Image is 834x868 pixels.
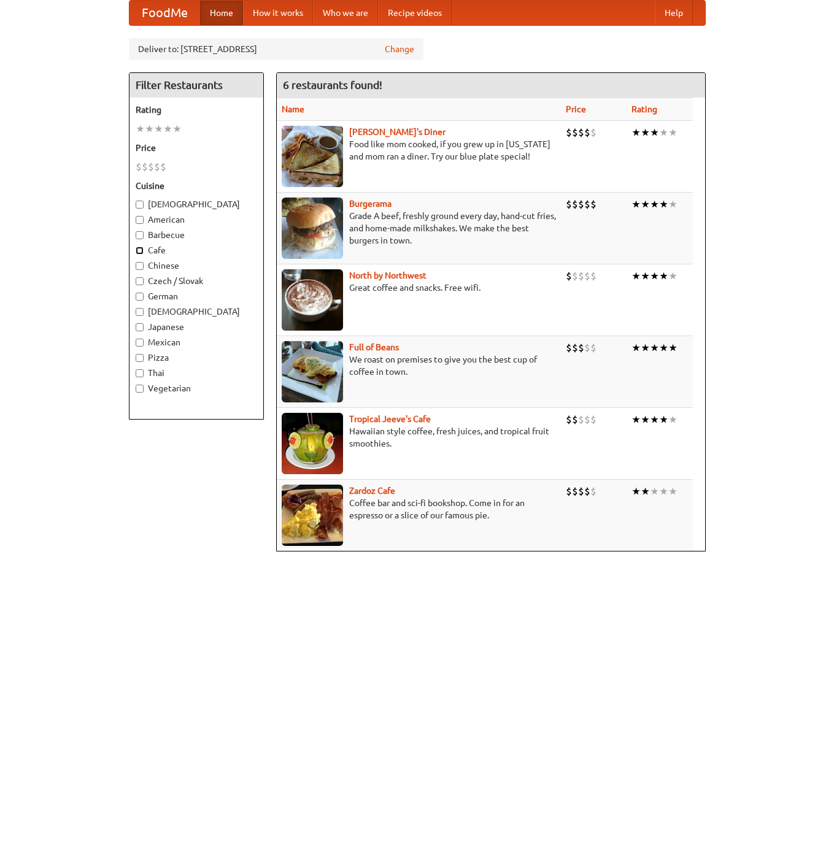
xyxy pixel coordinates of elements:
[136,201,144,209] input: [DEMOGRAPHIC_DATA]
[659,126,668,139] li: ★
[136,308,144,316] input: [DEMOGRAPHIC_DATA]
[163,122,172,136] li: ★
[584,485,590,498] li: $
[243,1,313,25] a: How it works
[659,269,668,283] li: ★
[566,413,572,426] li: $
[650,413,659,426] li: ★
[668,341,678,355] li: ★
[136,216,144,224] input: American
[572,198,578,211] li: $
[590,485,597,498] li: $
[578,126,584,139] li: $
[136,104,257,116] h5: Rating
[136,262,144,270] input: Chinese
[641,198,650,211] li: ★
[668,485,678,498] li: ★
[160,160,166,174] li: $
[349,414,431,424] b: Tropical Jeeve's Cafe
[136,259,257,272] label: Chinese
[641,126,650,139] li: ★
[282,282,556,294] p: Great coffee and snacks. Free wifi.
[572,269,578,283] li: $
[136,321,257,333] label: Japanese
[136,336,257,348] label: Mexican
[659,341,668,355] li: ★
[136,275,257,287] label: Czech / Slovak
[129,73,263,98] h4: Filter Restaurants
[136,180,257,192] h5: Cuisine
[282,104,304,114] a: Name
[136,198,257,210] label: [DEMOGRAPHIC_DATA]
[136,367,257,379] label: Thai
[129,1,200,25] a: FoodMe
[566,341,572,355] li: $
[136,122,145,136] li: ★
[282,210,556,247] p: Grade A beef, freshly ground every day, hand-cut fries, and home-made milkshakes. We make the bes...
[136,293,144,301] input: German
[136,244,257,256] label: Cafe
[136,213,257,226] label: American
[650,198,659,211] li: ★
[349,342,399,352] a: Full of Beans
[154,122,163,136] li: ★
[584,269,590,283] li: $
[566,198,572,211] li: $
[136,305,257,318] label: [DEMOGRAPHIC_DATA]
[668,198,678,211] li: ★
[566,485,572,498] li: $
[584,341,590,355] li: $
[631,485,641,498] li: ★
[668,269,678,283] li: ★
[136,382,257,394] label: Vegetarian
[631,126,641,139] li: ★
[136,354,144,362] input: Pizza
[136,323,144,331] input: Japanese
[584,126,590,139] li: $
[136,290,257,302] label: German
[641,269,650,283] li: ★
[136,247,144,255] input: Cafe
[641,485,650,498] li: ★
[136,231,144,239] input: Barbecue
[572,341,578,355] li: $
[282,485,343,546] img: zardoz.jpg
[282,198,343,259] img: burgerama.jpg
[572,485,578,498] li: $
[631,341,641,355] li: ★
[282,425,556,450] p: Hawaiian style coffee, fresh juices, and tropical fruit smoothies.
[136,160,142,174] li: $
[349,486,395,496] b: Zardoz Cafe
[659,413,668,426] li: ★
[572,413,578,426] li: $
[650,341,659,355] li: ★
[349,271,427,280] b: North by Northwest
[154,160,160,174] li: $
[136,339,144,347] input: Mexican
[641,413,650,426] li: ★
[142,160,148,174] li: $
[385,43,414,55] a: Change
[590,341,597,355] li: $
[578,341,584,355] li: $
[578,198,584,211] li: $
[578,485,584,498] li: $
[590,413,597,426] li: $
[136,369,144,377] input: Thai
[282,413,343,474] img: jeeves.jpg
[650,126,659,139] li: ★
[129,38,423,60] div: Deliver to: [STREET_ADDRESS]
[136,142,257,154] h5: Price
[349,199,392,209] a: Burgerama
[172,122,182,136] li: ★
[590,269,597,283] li: $
[349,127,446,137] a: [PERSON_NAME]'s Diner
[282,341,343,402] img: beans.jpg
[631,198,641,211] li: ★
[282,126,343,187] img: sallys.jpg
[136,351,257,364] label: Pizza
[136,229,257,241] label: Barbecue
[659,198,668,211] li: ★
